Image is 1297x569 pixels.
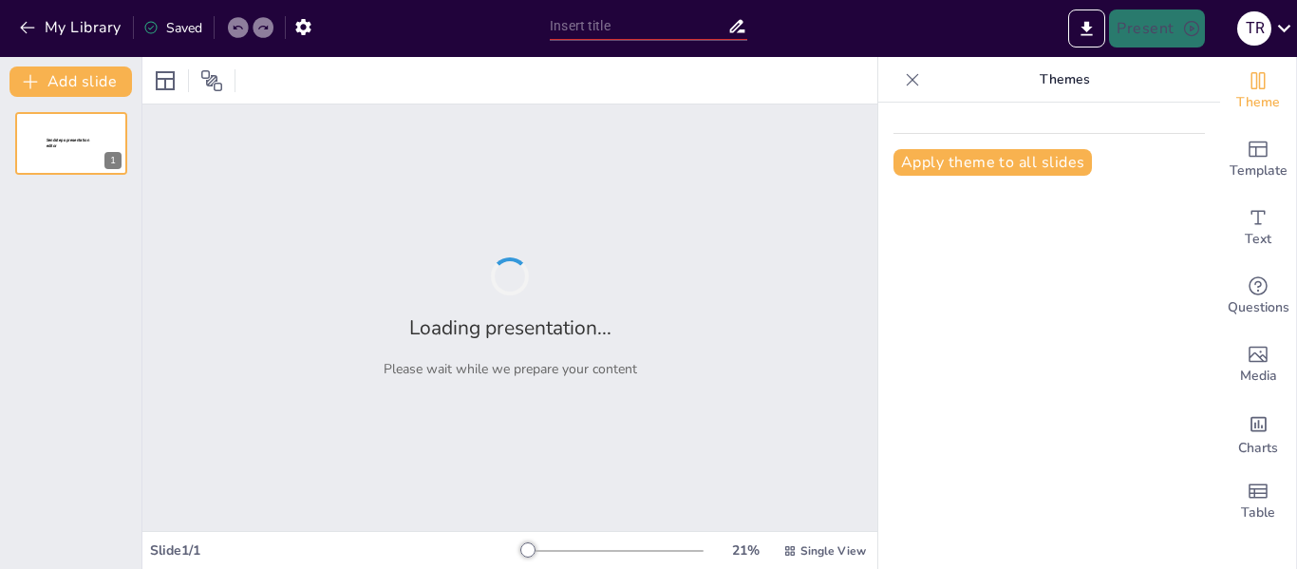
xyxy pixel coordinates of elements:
[1236,92,1280,113] span: Theme
[1228,297,1289,318] span: Questions
[1240,366,1277,387] span: Media
[893,149,1092,176] button: Apply theme to all slides
[1237,11,1271,46] div: t R
[1220,331,1296,399] div: Add images, graphics, shapes or video
[800,543,866,559] span: Single View
[384,360,637,378] p: Please wait while we prepare your content
[928,57,1201,103] p: Themes
[143,19,202,37] div: Saved
[1237,9,1271,47] button: t R
[14,12,129,43] button: My Library
[150,66,180,96] div: Layout
[9,66,132,97] button: Add slide
[1220,125,1296,194] div: Add ready made slides
[723,541,768,560] div: 21 %
[1245,229,1271,250] span: Text
[1068,9,1105,47] button: Export to PowerPoint
[1109,9,1204,47] button: Present
[1230,161,1288,181] span: Template
[550,12,727,40] input: Insert title
[409,314,611,341] h2: Loading presentation...
[1241,503,1275,523] span: Table
[1220,399,1296,467] div: Add charts and graphs
[15,112,127,175] div: 1
[1220,57,1296,125] div: Change the overall theme
[47,138,89,148] span: Sendsteps presentation editor
[200,69,223,92] span: Position
[1220,194,1296,262] div: Add text boxes
[1238,438,1278,459] span: Charts
[1220,262,1296,331] div: Get real-time input from your audience
[1220,467,1296,536] div: Add a table
[104,152,122,169] div: 1
[150,541,521,560] div: Slide 1 / 1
